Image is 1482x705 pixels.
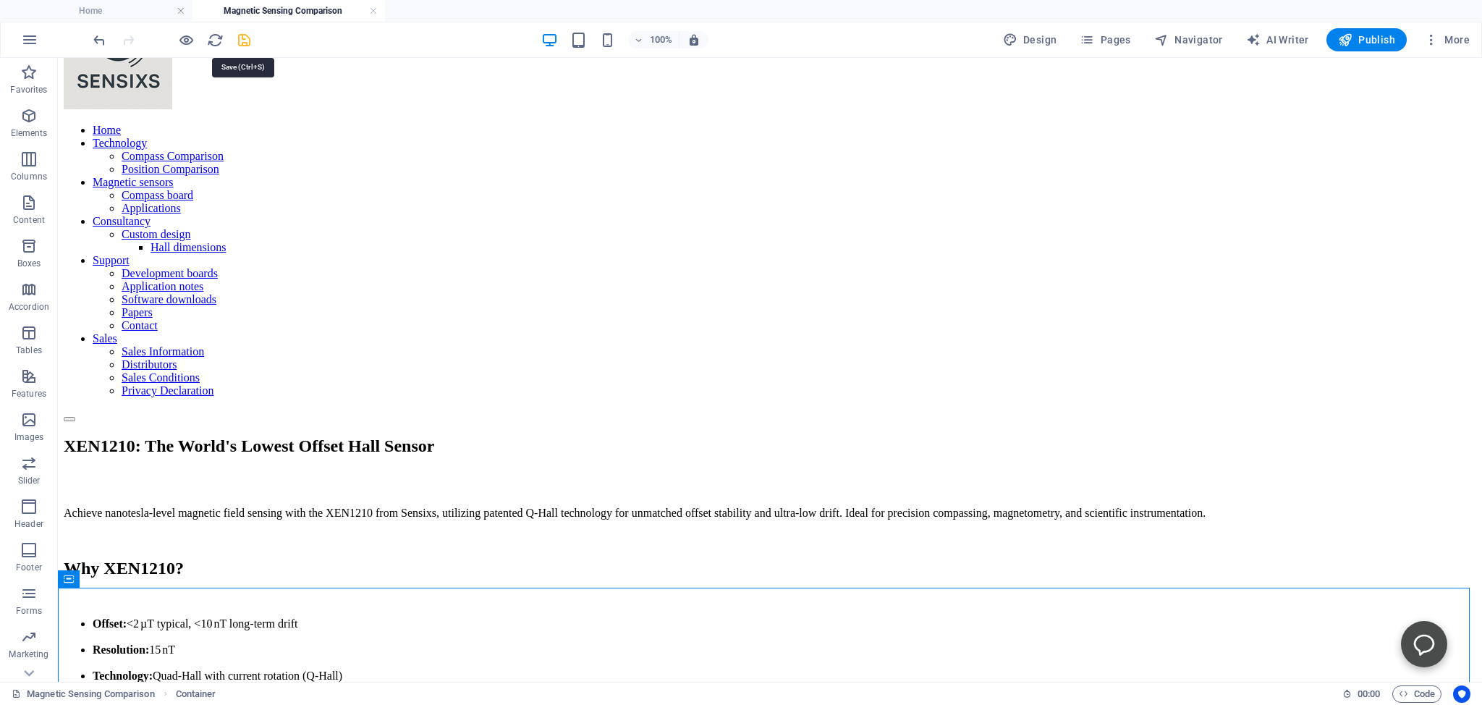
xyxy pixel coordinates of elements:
p: Favorites [10,84,47,96]
i: On resize automatically adjust zoom level to fit chosen device. [687,33,700,46]
h6: 100% [650,31,673,48]
span: More [1424,33,1470,47]
nav: breadcrumb [176,685,216,703]
span: Design [1003,33,1057,47]
button: Code [1392,685,1441,703]
button: More [1418,28,1475,51]
h6: Session time [1342,685,1381,703]
span: Pages [1080,33,1130,47]
div: Design (Ctrl+Alt+Y) [997,28,1063,51]
span: 00 00 [1358,685,1380,703]
span: : [1368,688,1370,699]
button: Publish [1326,28,1407,51]
i: Reload page [207,32,224,48]
p: Accordion [9,301,49,313]
p: Forms [16,605,42,617]
p: Features [12,388,46,400]
button: save [235,31,253,48]
p: Marketing [9,649,48,660]
button: undo [90,31,108,48]
button: 100% [628,31,679,48]
button: Navigator [1148,28,1229,51]
p: Footer [16,562,42,573]
span: AI Writer [1246,33,1309,47]
h4: Magnetic Sensing Comparison [192,3,385,19]
button: reload [206,31,224,48]
button: Open chatbot window [1343,563,1389,609]
span: Code [1399,685,1435,703]
p: Slider [18,475,41,486]
p: Content [13,214,45,226]
p: Images [14,431,44,443]
p: Tables [16,345,42,356]
p: Elements [11,127,48,139]
button: Usercentrics [1453,685,1470,703]
i: Undo: Change text (Ctrl+Z) [91,32,108,48]
a: Click to cancel selection. Double-click to open Pages [12,685,155,703]
button: Pages [1074,28,1136,51]
span: Navigator [1154,33,1223,47]
span: Publish [1338,33,1395,47]
p: Header [14,518,43,530]
p: Columns [11,171,47,182]
button: AI Writer [1240,28,1315,51]
p: Boxes [17,258,41,269]
button: Design [997,28,1063,51]
span: Click to select. Double-click to edit [176,685,216,703]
